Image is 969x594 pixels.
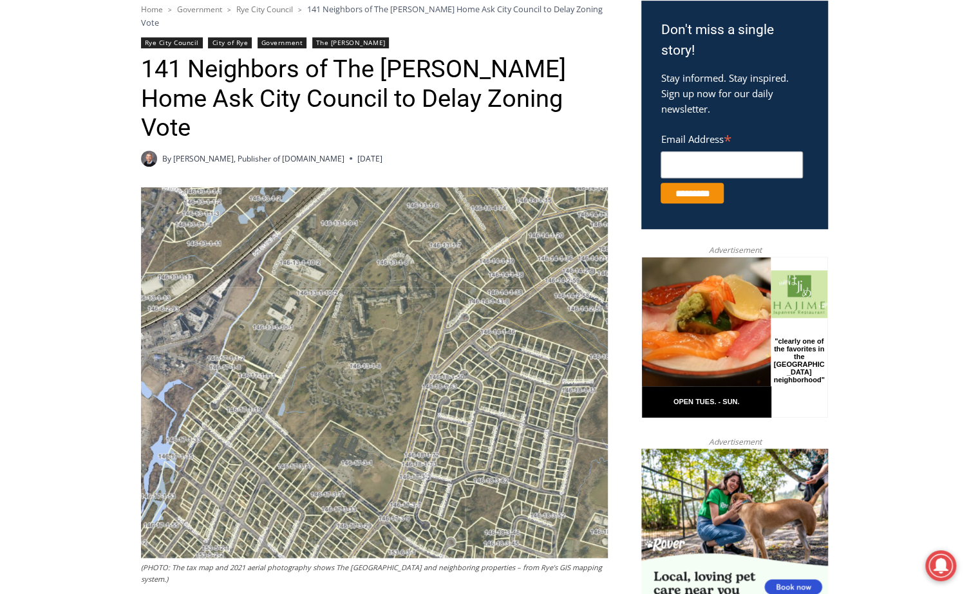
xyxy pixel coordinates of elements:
[141,4,163,15] a: Home
[141,562,608,584] figcaption: (PHOTO: The tax map and 2021 aerial photography shows The [GEOGRAPHIC_DATA] and neighboring prope...
[208,37,252,48] a: City of Rye
[236,4,293,15] a: Rye City Council
[168,5,172,14] span: >
[312,37,390,48] a: The [PERSON_NAME]
[141,3,603,28] span: 141 Neighbors of The [PERSON_NAME] Home Ask City Council to Delay Zoning Vote
[310,125,624,160] a: Intern @ [DOMAIN_NAME]
[258,37,306,48] a: Government
[357,153,382,165] time: [DATE]
[141,151,157,167] a: Author image
[661,20,809,60] h3: Don't miss a single story!
[177,4,222,15] a: Government
[132,80,183,154] div: "clearly one of the favorites in the [GEOGRAPHIC_DATA] neighborhood"
[4,133,126,181] span: Open Tues. - Sun. [PHONE_NUMBER]
[661,126,803,149] label: Email Address
[695,244,774,256] span: Advertisement
[337,128,597,157] span: Intern @ [DOMAIN_NAME]
[695,436,774,448] span: Advertisement
[141,37,203,48] a: Rye City Council
[325,1,608,125] div: "The first chef I interviewed talked about coming to [GEOGRAPHIC_DATA] from [GEOGRAPHIC_DATA] in ...
[227,5,231,14] span: >
[141,55,608,143] h1: 141 Neighbors of The [PERSON_NAME] Home Ask City Council to Delay Zoning Vote
[1,129,129,160] a: Open Tues. - Sun. [PHONE_NUMBER]
[298,5,302,14] span: >
[141,187,608,558] img: (PHOTO: The tax map and 2021 aerial photography shows The Osborn and neighboring properties - fro...
[661,70,809,116] p: Stay informed. Stay inspired. Sign up now for our daily newsletter.
[141,3,608,29] nav: Breadcrumbs
[162,153,171,165] span: By
[173,153,344,164] a: [PERSON_NAME], Publisher of [DOMAIN_NAME]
